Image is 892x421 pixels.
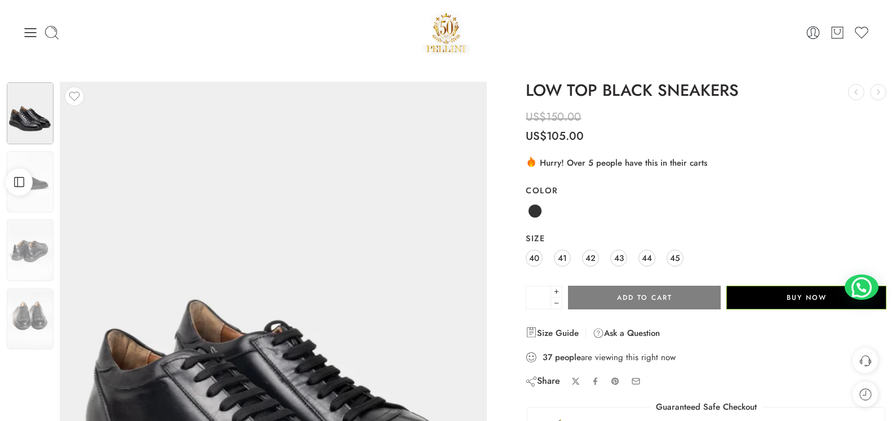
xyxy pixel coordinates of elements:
[558,250,567,265] span: 41
[526,250,543,267] a: 40
[526,351,886,364] div: are viewing this right now
[610,250,627,267] a: 43
[526,286,551,309] input: Product quantity
[555,352,581,363] strong: people
[568,286,721,309] button: Add to cart
[7,82,54,144] img: Artboard 2
[670,250,680,265] span: 45
[585,250,596,265] span: 42
[526,233,886,244] label: Size
[611,377,620,386] a: Pin on Pinterest
[614,250,624,265] span: 43
[526,109,546,125] span: US$
[667,250,684,267] a: 45
[7,151,54,213] img: Artboard 2
[726,286,886,309] button: Buy Now
[543,352,552,363] strong: 37
[854,25,869,41] a: Wishlist
[526,82,886,100] h1: LOW TOP BLACK SNEAKERS
[642,250,652,265] span: 44
[582,250,599,267] a: 42
[526,185,886,196] label: Color
[7,288,54,350] img: Artboard 2
[7,219,54,281] img: Artboard 2
[571,377,580,385] a: Share on X
[591,377,600,385] a: Share on Facebook
[526,128,584,144] bdi: 105.00
[526,109,581,125] bdi: 150.00
[638,250,655,267] a: 44
[422,8,471,56] img: Pellini
[422,8,471,56] a: Pellini -
[631,376,641,386] a: Email to your friends
[593,326,660,340] a: Ask a Question
[526,156,886,169] div: Hurry! Over 5 people have this in their carts
[529,250,539,265] span: 40
[829,25,845,41] a: Cart
[805,25,821,41] a: Login / Register
[650,401,762,413] legend: Guaranteed Safe Checkout
[526,326,579,340] a: Size Guide
[526,375,560,387] div: Share
[526,128,547,144] span: US$
[554,250,571,267] a: 41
